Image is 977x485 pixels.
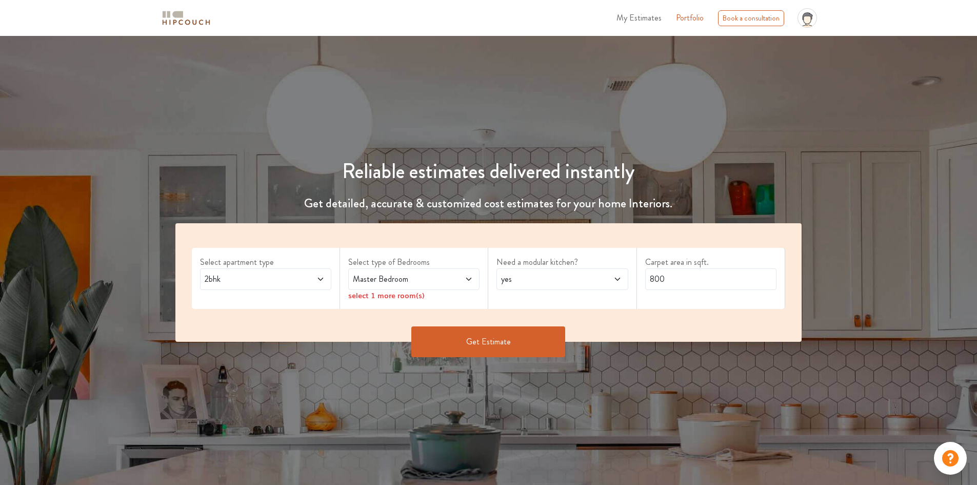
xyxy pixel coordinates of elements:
span: Master Bedroom [351,273,443,285]
label: Select apartment type [200,256,331,268]
span: logo-horizontal.svg [161,7,212,30]
span: 2bhk [203,273,294,285]
label: Need a modular kitchen? [496,256,628,268]
div: Book a consultation [718,10,784,26]
button: Get Estimate [411,326,565,357]
label: Carpet area in sqft. [645,256,776,268]
h1: Reliable estimates delivered instantly [169,159,808,184]
span: yes [499,273,591,285]
label: Select type of Bedrooms [348,256,480,268]
div: select 1 more room(s) [348,290,480,301]
h4: Get detailed, accurate & customized cost estimates for your home Interiors. [169,196,808,211]
input: Enter area sqft [645,268,776,290]
a: Portfolio [676,12,704,24]
span: My Estimates [616,12,662,24]
img: logo-horizontal.svg [161,9,212,27]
